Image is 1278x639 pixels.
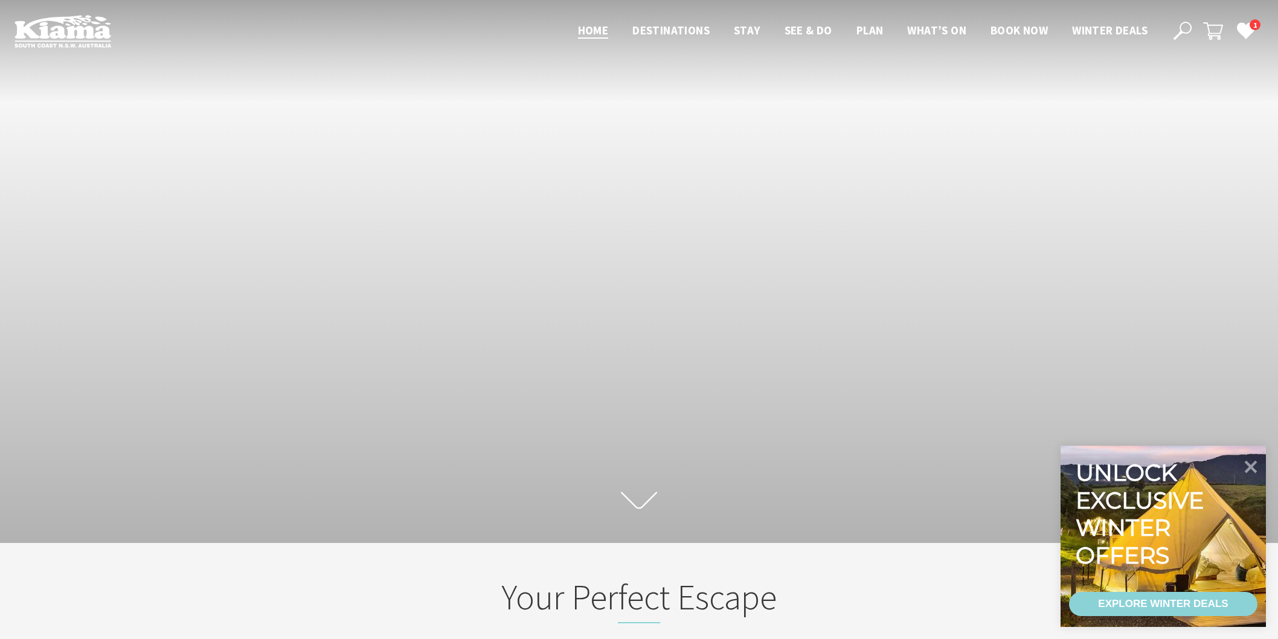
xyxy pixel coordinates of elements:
img: Kiama Logo [14,14,111,48]
a: EXPLORE WINTER DEALS [1069,592,1257,616]
span: Home [578,23,609,37]
div: Unlock exclusive winter offers [1076,459,1209,569]
a: 1 [1236,21,1254,39]
span: What’s On [907,23,966,37]
nav: Main Menu [566,21,1160,41]
h2: Your Perfect Escape [402,576,876,623]
span: Destinations [632,23,710,37]
span: 1 [1250,19,1260,31]
span: See & Do [785,23,832,37]
span: Book now [991,23,1048,37]
span: Stay [734,23,760,37]
span: Winter Deals [1072,23,1148,37]
span: Plan [856,23,884,37]
div: EXPLORE WINTER DEALS [1098,592,1228,616]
